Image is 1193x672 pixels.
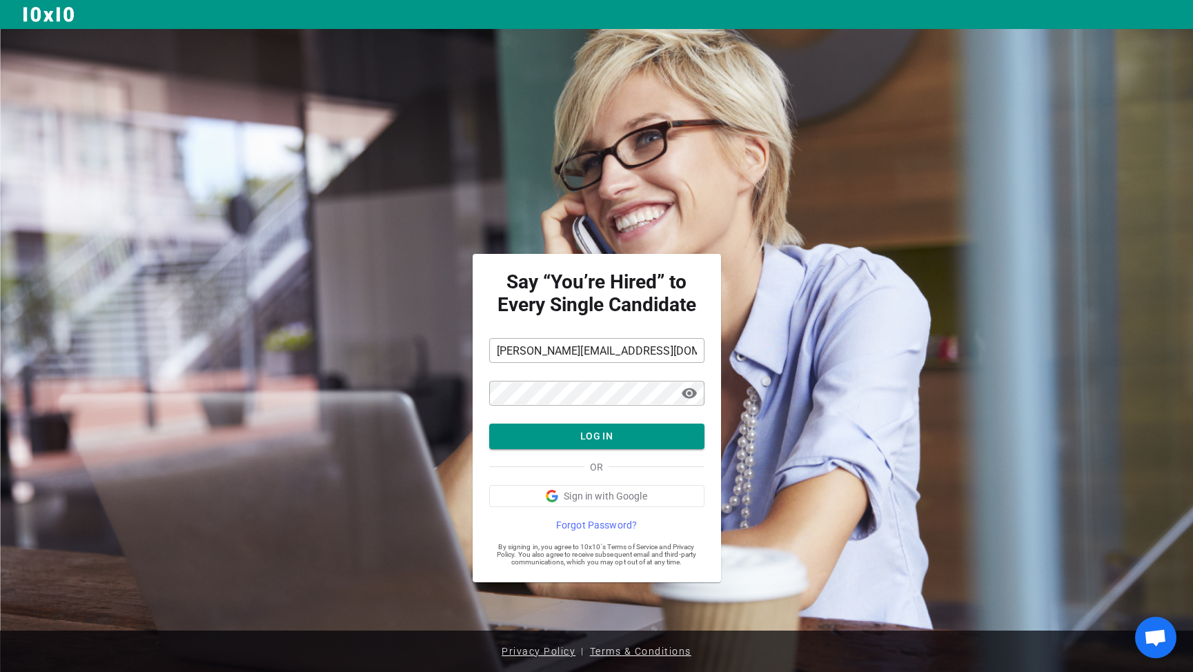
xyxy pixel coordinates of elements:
img: Logo [22,6,76,23]
a: Privacy Policy [496,636,581,666]
a: Forgot Password? [489,518,704,532]
span: | [581,640,584,662]
span: Sign in with Google [564,489,647,503]
span: Forgot Password? [556,518,637,532]
a: Terms & Conditions [584,636,697,666]
button: Sign in with Google [489,485,704,507]
input: Email Address* [489,339,704,362]
span: By signing in, you agree to 10x10's Terms of Service and Privacy Policy. You also agree to receiv... [489,543,704,566]
span: visibility [681,385,698,402]
a: Open chat [1135,617,1176,658]
strong: Say “You’re Hired” to Every Single Candidate [489,270,704,316]
span: OR [590,460,603,474]
button: LOG IN [489,424,704,449]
